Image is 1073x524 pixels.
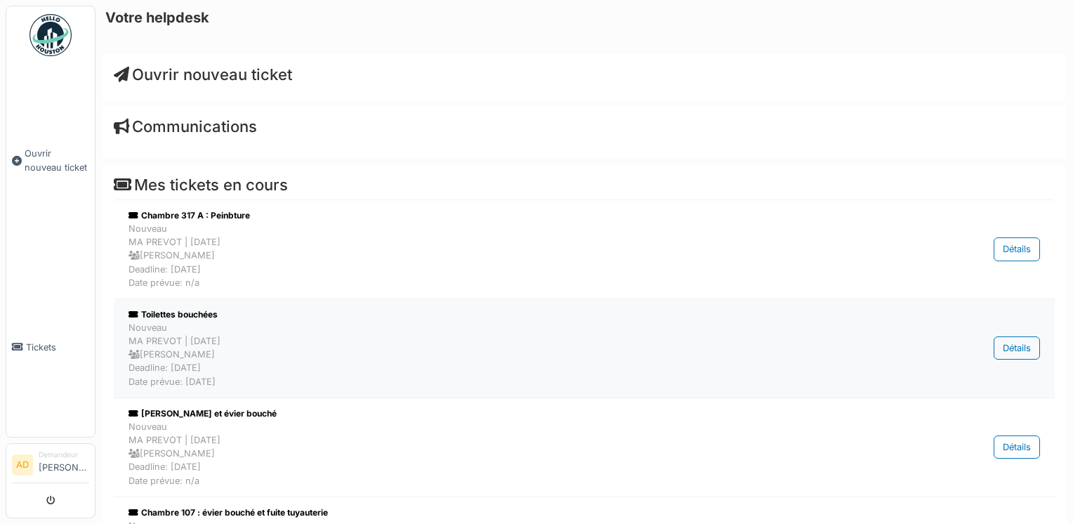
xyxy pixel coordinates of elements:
h4: Mes tickets en cours [114,176,1055,194]
div: Nouveau MA PREVOT | [DATE] [PERSON_NAME] Deadline: [DATE] Date prévue: n/a [129,420,895,487]
a: Tickets [6,257,95,437]
div: Demandeur [39,450,89,460]
span: Tickets [26,341,89,354]
div: Nouveau MA PREVOT | [DATE] [PERSON_NAME] Deadline: [DATE] Date prévue: n/a [129,222,895,289]
div: Nouveau MA PREVOT | [DATE] [PERSON_NAME] Deadline: [DATE] Date prévue: [DATE] [129,321,895,388]
a: [PERSON_NAME] et évier bouché NouveauMA PREVOT | [DATE] [PERSON_NAME]Deadline: [DATE]Date prévue:... [125,404,1044,491]
a: Chambre 317 A : Peinbture NouveauMA PREVOT | [DATE] [PERSON_NAME]Deadline: [DATE]Date prévue: n/a... [125,206,1044,293]
a: Ouvrir nouveau ticket [6,64,95,257]
span: Ouvrir nouveau ticket [25,147,89,173]
li: AD [12,454,33,476]
h6: Votre helpdesk [105,9,209,26]
div: Détails [994,336,1040,360]
a: AD Demandeur[PERSON_NAME] [12,450,89,483]
div: Chambre 317 A : Peinbture [129,209,895,222]
a: Toilettes bouchées NouveauMA PREVOT | [DATE] [PERSON_NAME]Deadline: [DATE]Date prévue: [DATE] Dét... [125,305,1044,392]
div: Détails [994,237,1040,261]
li: [PERSON_NAME] [39,450,89,480]
h4: Communications [114,117,1055,136]
img: Badge_color-CXgf-gQk.svg [29,14,72,56]
div: [PERSON_NAME] et évier bouché [129,407,895,420]
div: Détails [994,435,1040,459]
div: Toilettes bouchées [129,308,895,321]
a: Ouvrir nouveau ticket [114,65,292,84]
div: Chambre 107 : évier bouché et fuite tuyauterie [129,506,895,519]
